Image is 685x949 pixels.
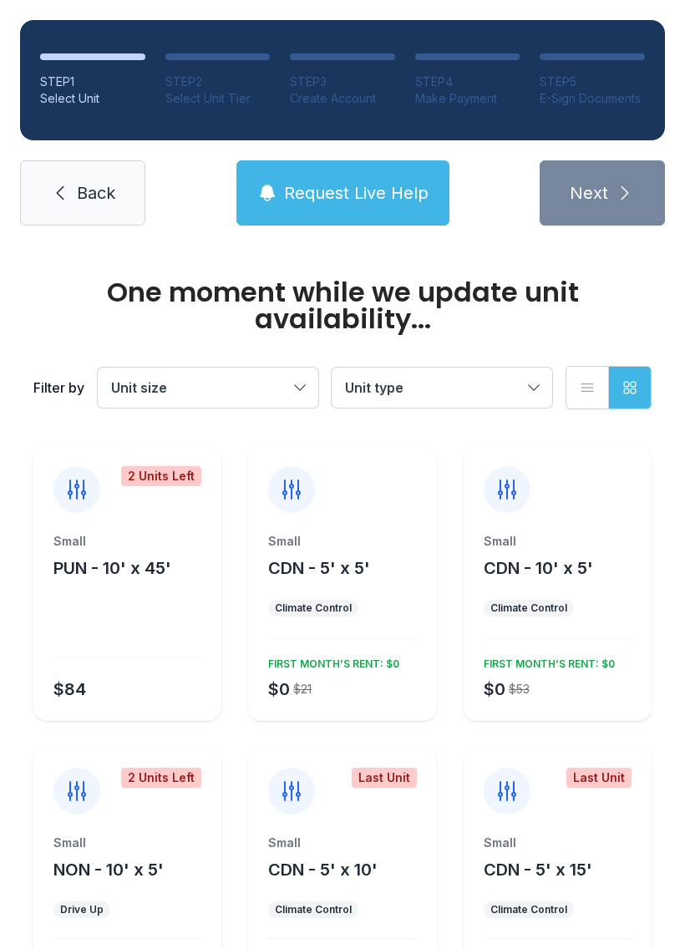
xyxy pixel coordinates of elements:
div: Small [484,835,632,851]
div: One moment while we update unit availability... [33,279,652,332]
div: Select Unit Tier [165,90,271,107]
div: Select Unit [40,90,145,107]
button: CDN - 5' x 15' [484,858,592,881]
div: Climate Control [275,601,352,615]
div: Last Unit [566,768,632,788]
div: Climate Control [490,903,567,916]
div: Small [484,533,632,550]
div: Small [53,533,201,550]
div: Create Account [290,90,395,107]
span: Request Live Help [284,181,429,205]
span: CDN - 5' x 5' [268,558,370,578]
button: Unit type [332,368,552,408]
div: $53 [509,681,530,698]
div: 2 Units Left [121,768,201,788]
div: 2 Units Left [121,466,201,486]
span: Back [77,181,115,205]
div: Small [268,835,416,851]
button: CDN - 5' x 5' [268,556,370,580]
span: CDN - 5' x 10' [268,860,378,880]
div: STEP 3 [290,74,395,90]
button: CDN - 10' x 5' [484,556,593,580]
div: $0 [484,677,505,701]
div: Filter by [33,378,84,398]
span: Next [570,181,608,205]
div: Make Payment [415,90,520,107]
div: Small [268,533,416,550]
span: Unit size [111,379,167,396]
span: NON - 10' x 5' [53,860,164,880]
div: $0 [268,677,290,701]
span: CDN - 5' x 15' [484,860,592,880]
div: STEP 5 [540,74,645,90]
div: $84 [53,677,86,701]
span: CDN - 10' x 5' [484,558,593,578]
div: Climate Control [490,601,567,615]
div: Drive Up [60,903,104,916]
button: NON - 10' x 5' [53,858,164,881]
div: FIRST MONTH’S RENT: $0 [477,651,615,671]
div: FIRST MONTH’S RENT: $0 [261,651,399,671]
button: CDN - 5' x 10' [268,858,378,881]
div: Climate Control [275,903,352,916]
span: Unit type [345,379,403,396]
span: PUN - 10' x 45' [53,558,171,578]
div: $21 [293,681,312,698]
div: STEP 4 [415,74,520,90]
button: PUN - 10' x 45' [53,556,171,580]
div: STEP 2 [165,74,271,90]
div: STEP 1 [40,74,145,90]
button: Unit size [98,368,318,408]
div: Small [53,835,201,851]
div: E-Sign Documents [540,90,645,107]
div: Last Unit [352,768,417,788]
